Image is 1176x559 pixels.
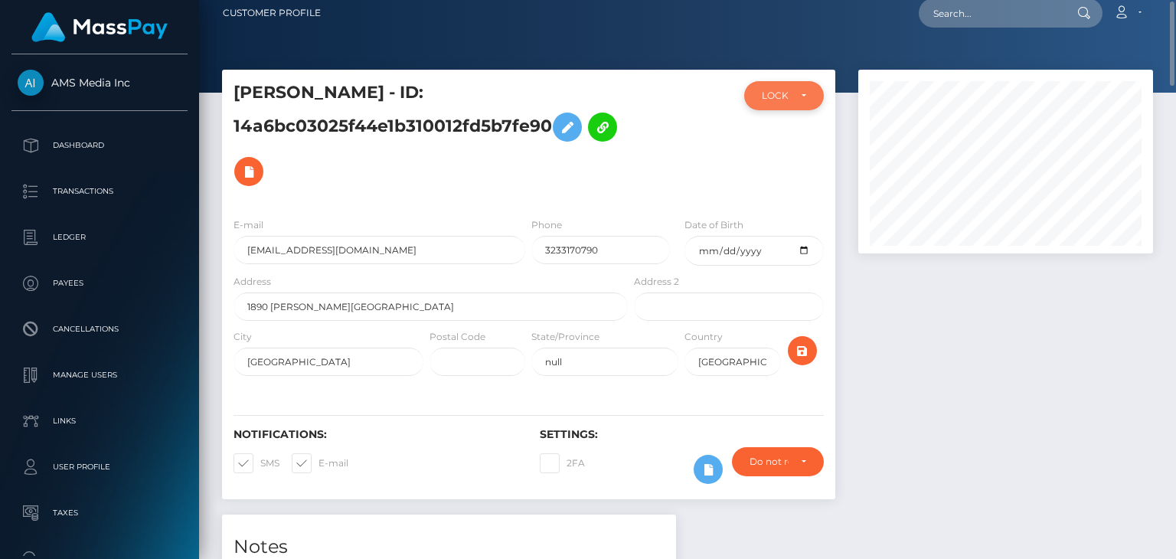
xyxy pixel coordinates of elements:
[684,218,743,232] label: Date of Birth
[732,447,824,476] button: Do not require
[18,502,181,525] p: Taxes
[234,453,279,473] label: SMS
[18,410,181,433] p: Links
[762,90,788,102] div: LOCKED
[18,70,44,96] img: AMS Media Inc
[11,356,188,394] a: Manage Users
[18,318,181,341] p: Cancellations
[18,226,181,249] p: Ledger
[11,494,188,532] a: Taxes
[531,330,599,344] label: State/Province
[18,272,181,295] p: Payees
[31,12,168,42] img: MassPay Logo
[11,264,188,302] a: Payees
[18,180,181,203] p: Transactions
[430,330,485,344] label: Postal Code
[11,448,188,486] a: User Profile
[11,402,188,440] a: Links
[11,218,188,257] a: Ledger
[292,453,348,473] label: E-mail
[11,310,188,348] a: Cancellations
[750,456,789,468] div: Do not require
[11,126,188,165] a: Dashboard
[540,453,585,473] label: 2FA
[634,275,679,289] label: Address 2
[234,81,619,194] h5: [PERSON_NAME] - ID: 14a6bc03025f44e1b310012fd5b7fe90
[18,364,181,387] p: Manage Users
[684,330,723,344] label: Country
[11,172,188,211] a: Transactions
[234,275,271,289] label: Address
[540,428,823,441] h6: Settings:
[18,134,181,157] p: Dashboard
[11,76,188,90] span: AMS Media Inc
[744,81,823,110] button: LOCKED
[234,330,252,344] label: City
[234,428,517,441] h6: Notifications:
[18,456,181,479] p: User Profile
[234,218,263,232] label: E-mail
[531,218,562,232] label: Phone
